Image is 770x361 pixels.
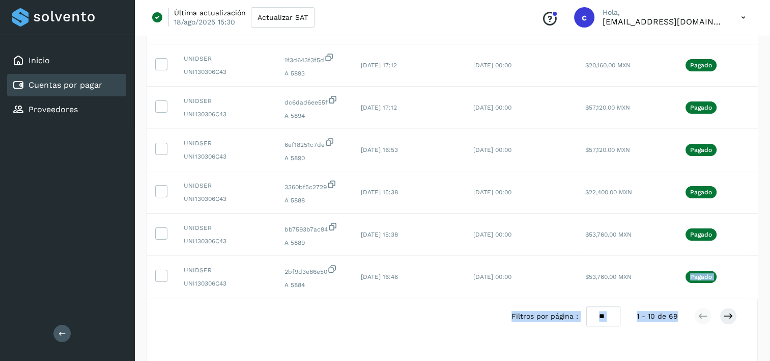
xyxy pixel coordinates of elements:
[184,152,268,161] span: UNI130306C43
[258,14,308,21] span: Actualizar SAT
[361,146,398,153] span: [DATE] 16:53
[690,104,712,111] p: Pagado
[184,54,268,63] span: UNIDSER
[473,189,511,196] span: [DATE] 00:00
[284,196,345,205] span: A 5888
[184,194,268,203] span: UNI130306C43
[284,95,345,107] span: dc6dad6ee55f
[473,62,511,69] span: [DATE] 00:00
[184,266,268,275] span: UNIDSER
[637,311,678,322] span: 1 - 10 de 69
[284,153,345,163] span: A 5890
[184,110,268,119] span: UNI130306C43
[184,223,268,233] span: UNIDSER
[361,231,398,238] span: [DATE] 15:38
[184,181,268,190] span: UNIDSER
[690,273,712,280] p: Pagado
[690,231,712,238] p: Pagado
[284,137,345,149] span: 6ef18251c7de
[473,273,511,280] span: [DATE] 00:00
[511,311,578,322] span: Filtros por página :
[284,264,345,276] span: 2bf9d3e86e50
[585,62,631,69] span: $20,160.00 MXN
[361,104,397,111] span: [DATE] 17:12
[585,146,630,153] span: $57,120.00 MXN
[690,62,712,69] p: Pagado
[7,74,126,96] div: Cuentas por pagar
[284,53,345,65] span: 1f3d643f3f5d
[603,17,725,27] p: cxp@53cargo.com
[585,189,632,196] span: $22,400.00 MXN
[184,67,268,76] span: UNI130306C43
[585,104,630,111] span: $57,120.00 MXN
[184,279,268,288] span: UNI130306C43
[184,139,268,148] span: UNIDSER
[284,280,345,290] span: A 5884
[361,62,397,69] span: [DATE] 17:12
[690,146,712,153] p: Pagado
[7,49,126,72] div: Inicio
[174,8,246,17] p: Última actualización
[361,273,398,280] span: [DATE] 16:46
[7,98,126,121] div: Proveedores
[473,231,511,238] span: [DATE] 00:00
[28,56,50,65] a: Inicio
[473,146,511,153] span: [DATE] 00:00
[28,80,102,90] a: Cuentas por pagar
[690,189,712,196] p: Pagado
[251,7,315,28] button: Actualizar SAT
[184,237,268,246] span: UNI130306C43
[174,17,235,27] p: 18/ago/2025 15:30
[585,231,632,238] span: $53,760.00 MXN
[603,8,725,17] p: Hola,
[284,238,345,247] span: A 5889
[361,189,398,196] span: [DATE] 15:38
[284,222,345,234] span: bb7593b7ac94
[284,179,345,192] span: 3360bf5c2729
[473,104,511,111] span: [DATE] 00:00
[585,273,632,280] span: $53,760.00 MXN
[284,69,345,78] span: A 5893
[284,111,345,120] span: A 5894
[184,96,268,106] span: UNIDSER
[28,105,78,114] a: Proveedores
